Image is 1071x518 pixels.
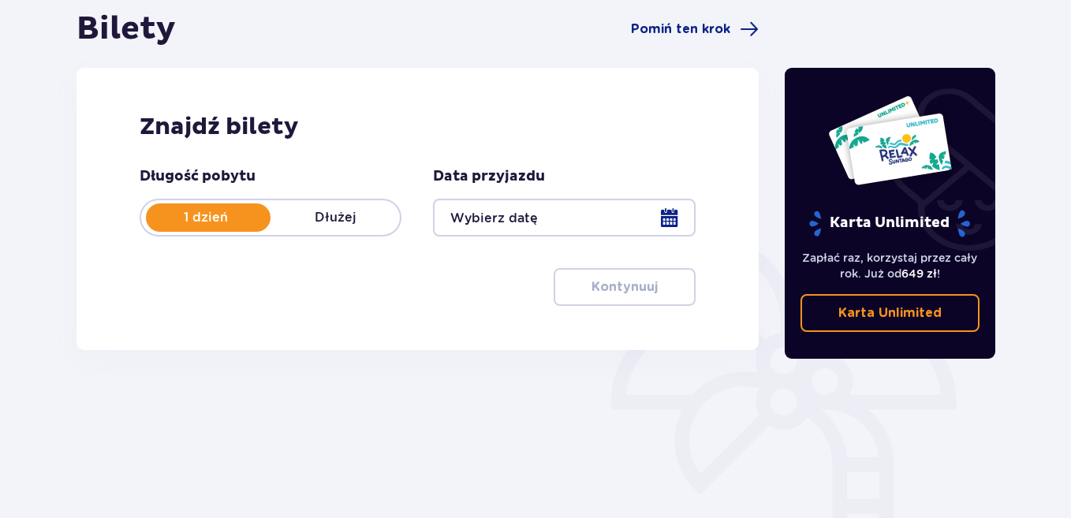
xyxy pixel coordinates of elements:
[76,9,176,49] h1: Bilety
[271,209,400,226] p: Dłużej
[591,278,658,296] p: Kontynuuj
[838,304,942,322] p: Karta Unlimited
[808,210,972,237] p: Karta Unlimited
[631,20,730,38] span: Pomiń ten krok
[140,112,696,142] h2: Znajdź bilety
[631,20,759,39] a: Pomiń ten krok
[141,209,271,226] p: 1 dzień
[433,167,545,186] p: Data przyjazdu
[901,267,937,280] span: 649 zł
[800,294,980,332] a: Karta Unlimited
[140,167,256,186] p: Długość pobytu
[800,250,980,281] p: Zapłać raz, korzystaj przez cały rok. Już od !
[554,268,696,306] button: Kontynuuj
